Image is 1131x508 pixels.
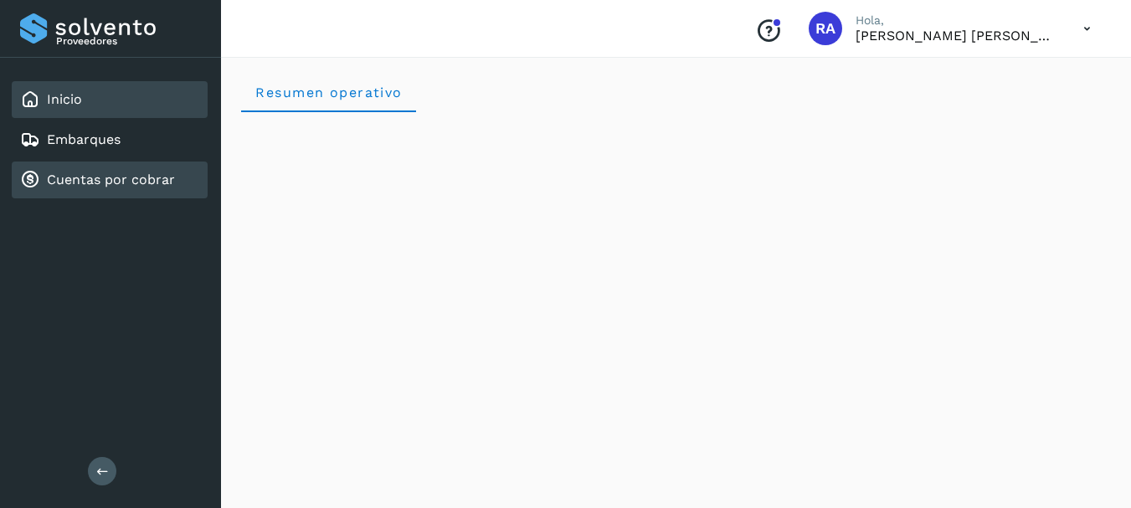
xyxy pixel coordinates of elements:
[56,35,201,47] p: Proveedores
[47,131,121,147] a: Embarques
[12,162,208,198] div: Cuentas por cobrar
[254,85,403,100] span: Resumen operativo
[12,81,208,118] div: Inicio
[856,28,1056,44] p: Raphael Argenis Rubio Becerril
[12,121,208,158] div: Embarques
[856,13,1056,28] p: Hola,
[47,91,82,107] a: Inicio
[47,172,175,187] a: Cuentas por cobrar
